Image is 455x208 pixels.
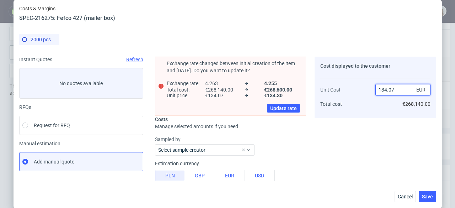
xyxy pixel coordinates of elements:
span: Source: [173,78,202,83]
span: 4.255 [264,80,300,86]
span: Unit price : [167,93,202,98]
span: Total cost : [167,87,202,93]
a: GPTW [150,18,164,24]
td: €1.34 [271,58,295,86]
span: Total cost [320,101,342,107]
strong: FSND [154,96,167,102]
button: Cancel [395,191,416,202]
span: Accepted [382,19,403,24]
td: €2,680.00 [295,58,323,86]
span: Rejected Line Items [122,115,167,121]
span: Source: [173,26,202,31]
span: Exchange rate : [167,80,202,86]
th: Status [395,125,427,137]
td: 1 [253,92,271,105]
button: PLN [155,170,185,181]
th: Quant. [199,125,232,137]
span: €134.30 [264,93,300,98]
td: €540.00 [271,92,295,105]
td: €540.00 [295,92,323,105]
td: 2000 [253,58,271,86]
span: 2000 pcs [31,37,51,42]
div: RFQs [19,104,143,110]
span: Manage selected amounts if you need [155,124,238,129]
button: EUR [215,170,245,181]
span: Request for RFQ [34,122,70,129]
span: SPEC- 216274 [223,11,249,17]
span: Refresh [126,57,143,62]
a: Create prototyping offer [10,4,108,18]
span: Fefco 427 (mailer box) [173,10,222,17]
header: SPEC-216275: Fefco 427 (mailer box) [19,14,115,22]
span: Versand [173,95,186,103]
div: Instant Quotes [19,57,143,62]
a: RYGK [150,69,163,75]
span: 0 quotes [410,18,429,24]
strong: UTTF [154,47,167,52]
span: Add manual quote [34,158,74,165]
span: Costs [155,116,168,122]
label: No quotes available [19,68,143,99]
button: Update rate [267,104,300,113]
span: Costs & Margins [19,6,115,11]
th: ID [151,125,170,137]
span: Save [422,194,433,199]
a: markdown [189,162,215,169]
td: €540.00 [323,6,351,35]
td: €3,980.00 [351,6,379,35]
span: €268,140.00 [205,87,241,93]
th: Name [170,125,199,137]
td: €3,440.00 [295,6,323,35]
button: Save [419,191,436,202]
th: Unit Price [232,125,273,137]
td: €1.72 [271,6,295,35]
td: €540.00 [323,58,351,86]
span: Update rate [270,106,297,111]
a: Create sampling offer [10,22,108,37]
td: 1 [253,40,271,58]
th: Design [117,125,151,137]
img: ico-item-custom-a8f9c3db6a5631ce2f509e228e8b95abde266dc4376634de7b166047de09ff05.png [109,12,144,30]
span: Manual estimation [19,141,143,146]
th: Total [368,125,395,137]
span: €134.07 [205,93,241,98]
td: €3,220.00 [351,58,379,86]
th: Net Total [272,125,312,137]
span: Unit Cost [320,87,341,93]
td: €540.00 [271,40,295,58]
button: GBP [185,170,215,181]
div: Custom • Custom [173,10,251,32]
a: CBHB-1 [187,78,202,83]
label: Sampled by [155,136,306,143]
span: €268,600.00 [264,87,300,93]
span: Accepted [382,70,403,76]
div: Serwach • Custom [173,61,251,83]
a: Duplicate Offer [10,41,108,55]
span: Shipping [173,46,187,53]
label: Select sample creator [158,147,205,153]
span: Fefco 427 (mailer box) [173,62,222,69]
div: Exchange rate changed between initial creation of the item and [DATE]. Do you want to update it? [167,60,300,74]
div: Notes displayed below the Offer [117,142,450,158]
div: This offer cannot be deleted, because it's accepted, rejected or deleted already. [5,59,112,78]
td: €540.00 [295,40,323,58]
span: Cost displayed to the customer [320,63,390,69]
span: SPEC- 216275 [223,63,249,68]
img: ico-item-custom-a8f9c3db6a5631ce2f509e228e8b95abde266dc4376634de7b166047de09ff05.png [109,64,144,82]
label: Estimation currency [155,161,199,166]
th: Dependencies [312,125,368,137]
div: 4.263 [167,80,300,87]
span: Cancel [398,194,413,199]
a: CBHC-1 [187,26,202,31]
span: EUR [415,85,429,95]
span: 0 quotes [410,69,429,75]
span: €268,140.00 [402,101,430,107]
td: 2000 [253,6,271,35]
button: USD [245,170,275,181]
